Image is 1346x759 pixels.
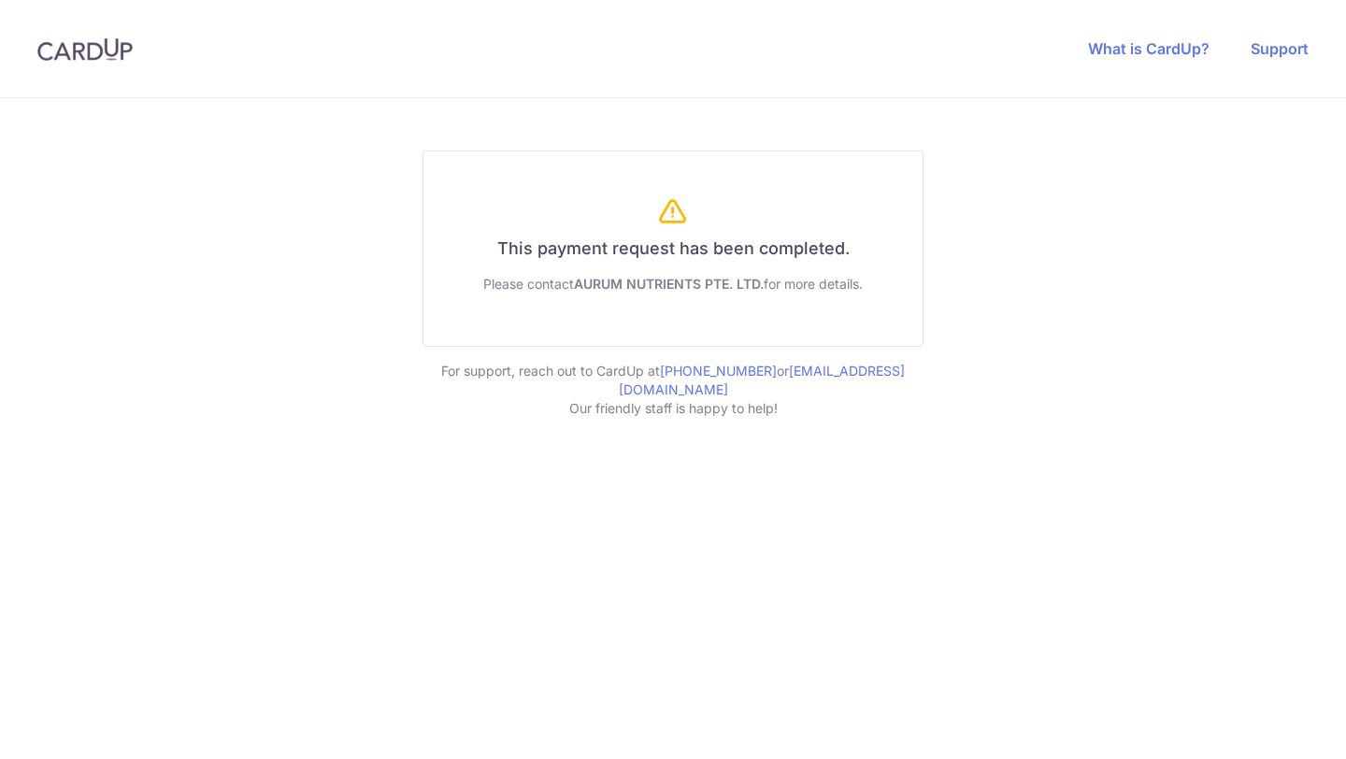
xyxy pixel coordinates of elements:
[422,362,924,399] p: For support, reach out to CardUp at or
[660,363,777,379] a: [PHONE_NUMBER]
[446,238,900,260] h6: This payment request has been completed.
[446,275,900,294] div: Please contact for more details.
[619,363,906,397] a: [EMAIL_ADDRESS][DOMAIN_NAME]
[574,276,764,292] span: AURUM NUTRIENTS PTE. LTD.
[1251,39,1309,58] a: Support
[37,38,133,61] img: CardUp Logo
[422,399,924,418] p: Our friendly staff is happy to help!
[1088,39,1210,58] a: What is CardUp?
